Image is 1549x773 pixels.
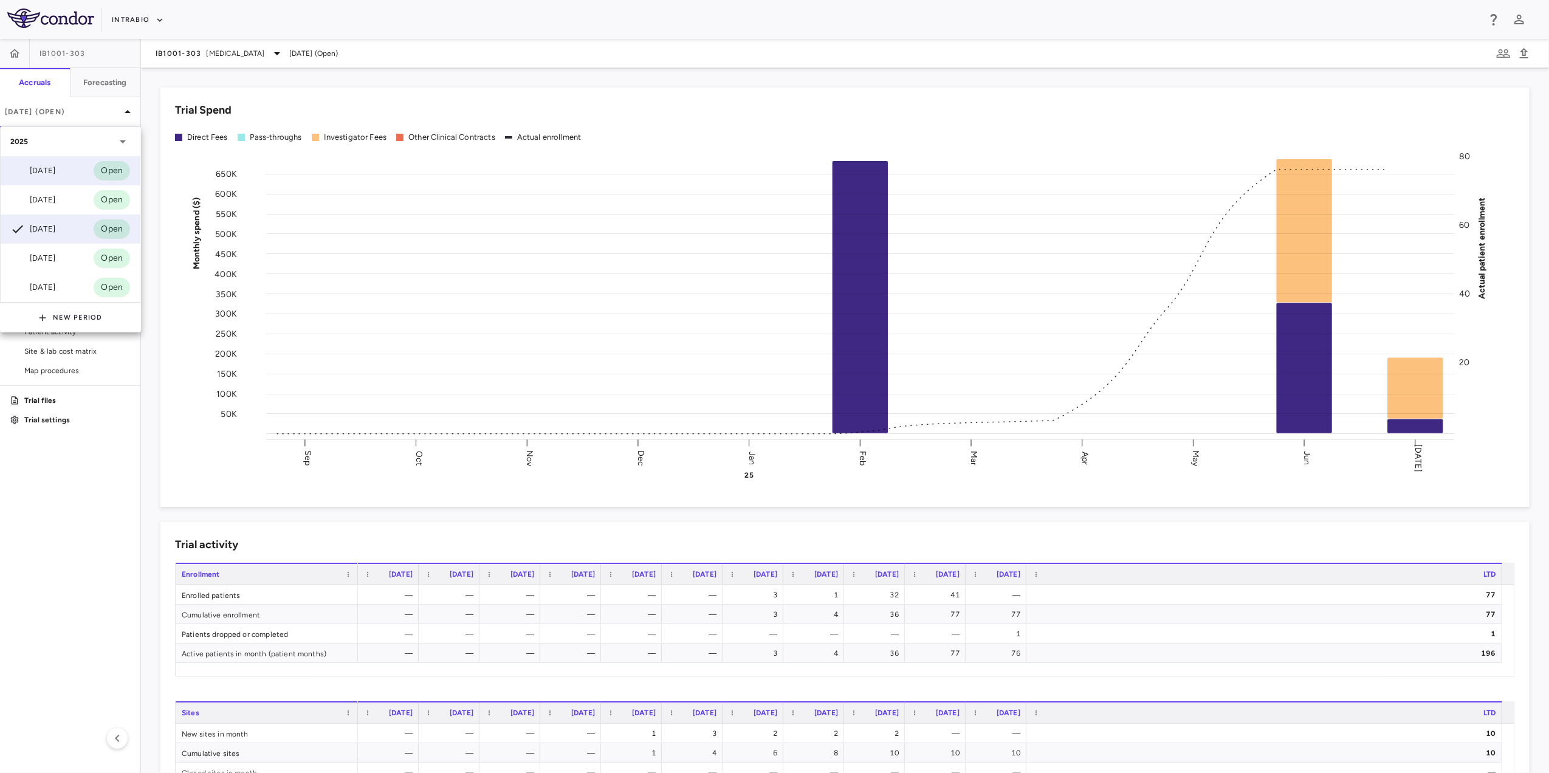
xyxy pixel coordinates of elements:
div: [DATE] [10,222,55,236]
div: 2025 [1,127,140,156]
button: New Period [38,308,103,328]
p: 2025 [10,136,29,147]
div: [DATE] [10,193,55,207]
span: Open [94,164,130,177]
span: Open [94,222,130,236]
div: [DATE] [10,251,55,266]
span: Open [94,252,130,265]
div: [DATE] [10,280,55,295]
div: [DATE] [10,163,55,178]
span: Open [94,281,130,294]
span: Open [94,193,130,207]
